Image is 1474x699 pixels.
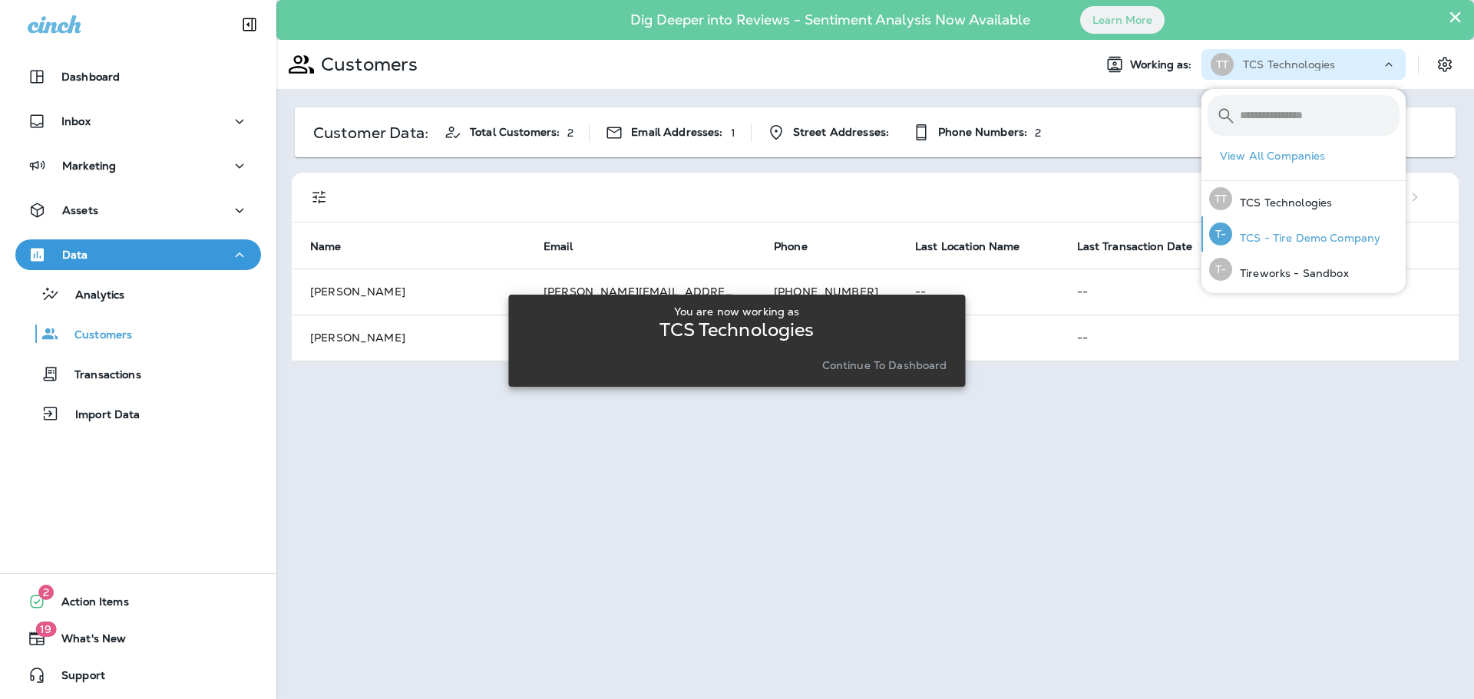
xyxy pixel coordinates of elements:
[62,204,98,216] p: Assets
[292,315,525,361] td: [PERSON_NAME]
[15,106,261,137] button: Inbox
[46,632,126,651] span: What's New
[15,150,261,181] button: Marketing
[1201,181,1406,216] button: TTTCS Technologies
[35,622,56,637] span: 19
[61,115,91,127] p: Inbox
[915,240,1020,253] span: Last Location Name
[15,61,261,92] button: Dashboard
[60,289,124,303] p: Analytics
[1211,53,1234,76] div: TT
[1035,127,1041,139] p: 2
[46,669,105,687] span: Support
[62,249,88,261] p: Data
[304,182,335,213] button: Filters
[1448,5,1462,29] button: Close
[15,586,261,617] button: 2Action Items
[15,195,261,226] button: Assets
[15,397,261,430] button: Import Data
[822,359,947,371] p: Continue to Dashboard
[674,305,799,318] p: You are now working as
[1209,223,1232,246] div: T-
[1077,331,1441,344] p: --
[1077,240,1193,253] span: Last Transaction Date
[1130,58,1195,71] span: Working as:
[1077,285,1441,298] p: --
[1080,6,1165,34] button: Learn More
[1209,258,1232,281] div: T-
[315,53,418,76] p: Customers
[1232,232,1380,244] p: TCS - Tire Demo Company
[292,269,525,315] td: [PERSON_NAME]
[1431,51,1459,78] button: Settings
[46,595,129,614] span: Action Items
[15,660,261,691] button: Support
[310,240,342,253] span: Name
[38,585,54,600] span: 2
[59,328,132,343] p: Customers
[310,239,362,253] span: Name
[60,408,140,423] p: Import Data
[15,623,261,654] button: 19What's New
[915,331,1040,344] p: --
[61,71,120,83] p: Dashboard
[915,285,1040,298] p: --
[15,239,261,270] button: Data
[1201,216,1406,252] button: T-TCS - Tire Demo Company
[59,368,141,383] p: Transactions
[659,324,814,336] p: TCS Technologies
[1077,239,1213,253] span: Last Transaction Date
[816,354,953,376] button: Continue to Dashboard
[470,126,560,139] span: Total Customers:
[1232,267,1349,279] p: Tireworks - Sandbox
[15,278,261,310] button: Analytics
[1201,252,1406,287] button: T-Tireworks - Sandbox
[228,9,271,40] button: Collapse Sidebar
[15,358,261,390] button: Transactions
[15,318,261,350] button: Customers
[915,239,1040,253] span: Last Location Name
[1243,58,1335,71] p: TCS Technologies
[313,127,428,139] p: Customer Data:
[1214,144,1406,168] button: View All Companies
[938,126,1027,139] span: Phone Numbers:
[1232,196,1332,209] p: TCS Technologies
[62,160,116,172] p: Marketing
[1209,187,1232,210] div: TT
